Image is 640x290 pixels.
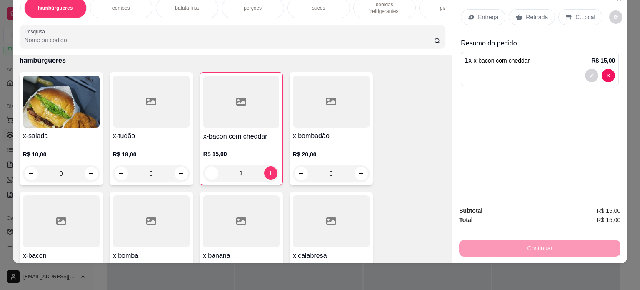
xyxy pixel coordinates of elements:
h4: x-bacon [23,251,100,261]
p: pizza GG [440,5,461,11]
button: increase-product-quantity [175,167,188,180]
p: Entrega [478,13,498,21]
p: R$ 15,00 [203,150,279,158]
span: R$ 15,00 [597,215,620,224]
p: 1 x [465,55,530,66]
button: increase-product-quantity [355,167,368,180]
label: Pesquisa [25,28,48,35]
p: batata frita [175,5,199,11]
p: R$ 20,00 [293,150,370,159]
h4: x calabresa [293,251,370,261]
button: decrease-product-quantity [25,167,38,180]
input: Pesquisa [25,36,434,44]
h4: x bomba [113,251,190,261]
button: increase-product-quantity [264,166,277,180]
button: decrease-product-quantity [585,69,598,82]
p: C.Local [575,13,595,21]
strong: Total [459,217,472,223]
span: x-bacon com cheddar [474,57,530,64]
p: sucos [312,5,325,11]
h4: x-tudão [113,131,190,141]
button: decrease-product-quantity [609,10,622,24]
h4: x bombadão [293,131,370,141]
p: Resumo do pedido [461,38,619,48]
p: hambúrgueres [38,5,72,11]
p: bebidas "refrigerantes" [360,1,409,15]
button: decrease-product-quantity [602,69,615,82]
button: decrease-product-quantity [115,167,128,180]
strong: Subtotal [459,207,482,214]
img: product-image [23,76,100,128]
h4: x banana [203,251,280,261]
p: R$ 10,00 [23,150,100,159]
p: hambúrgueres [20,55,446,66]
span: R$ 15,00 [597,206,620,215]
p: porções [244,5,262,11]
button: decrease-product-quantity [295,167,308,180]
h4: x-salada [23,131,100,141]
button: increase-product-quantity [85,167,98,180]
button: decrease-product-quantity [205,166,218,180]
p: R$ 15,00 [591,56,615,65]
p: Retirada [526,13,548,21]
p: R$ 18,00 [113,150,190,159]
p: combos [112,5,130,11]
h4: x-bacon com cheddar [203,131,279,141]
